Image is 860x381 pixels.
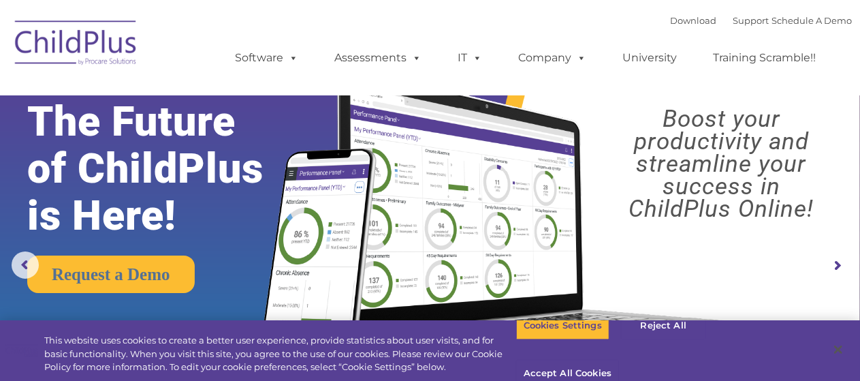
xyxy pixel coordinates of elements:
button: Cookies Settings [516,311,609,340]
button: Reject All [621,311,706,340]
a: Download [671,15,717,26]
a: Request a Demo [27,256,195,293]
a: Software [222,44,313,72]
a: Assessments [321,44,436,72]
a: Schedule A Demo [772,15,853,26]
rs-layer: The Future of ChildPlus is Here! [27,98,302,239]
a: Training Scramble!! [700,44,830,72]
a: Company [505,44,601,72]
a: Support [733,15,769,26]
img: ChildPlus by Procare Solutions [8,11,144,79]
a: IT [445,44,496,72]
div: This website uses cookies to create a better user experience, provide statistics about user visit... [44,334,516,374]
a: University [609,44,691,72]
button: Close [823,335,853,365]
rs-layer: Boost your productivity and streamline your success in ChildPlus Online! [594,108,849,220]
span: Phone number [189,146,247,156]
font: | [671,15,853,26]
span: Last name [189,90,231,100]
